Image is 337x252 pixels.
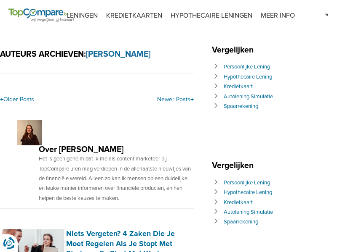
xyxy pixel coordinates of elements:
h2: Over [PERSON_NAME] [39,145,194,155]
img: fr.svg [324,8,329,21]
a: Hypothecaire lening [224,189,272,196]
a: Spaarrekening [224,103,258,110]
a: Newer posts→ [157,96,194,103]
a: Hypothecaire lening [224,73,272,80]
a: Spaarrekening [224,218,258,225]
a: Autolening Simulatie [224,93,273,100]
a: Persoonlijke lening [224,63,270,70]
a: Kredietkaart [224,83,253,90]
a: Persoonlijke lening [224,179,270,186]
img: Avatar [17,120,42,145]
a: [PERSON_NAME] [86,49,150,59]
span: Vergelijken [212,45,258,55]
span: Vergelijken [212,160,258,171]
span: → [190,96,194,103]
a: Autolening Simulatie [224,209,273,215]
a: Kredietkaart [224,199,253,206]
p: Het is geen geheim dat ik me als content marketeer bij TopCompare uren mag verdiepen in de allerl... [39,154,194,203]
